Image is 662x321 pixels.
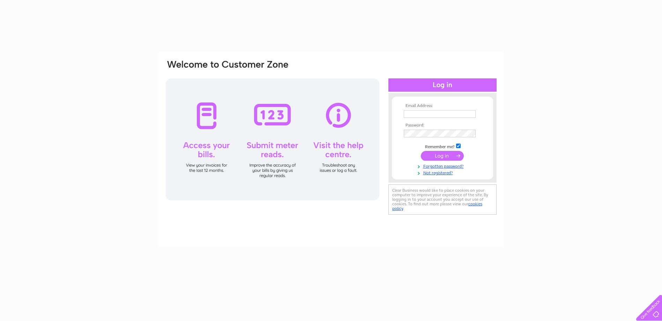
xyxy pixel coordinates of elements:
[388,184,497,215] div: Clear Business would like to place cookies on your computer to improve your experience of the sit...
[404,162,483,169] a: Forgotten password?
[402,104,483,108] th: Email Address:
[402,143,483,150] td: Remember me?
[421,151,464,161] input: Submit
[392,201,482,211] a: cookies policy
[402,123,483,128] th: Password:
[404,169,483,176] a: Not registered?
